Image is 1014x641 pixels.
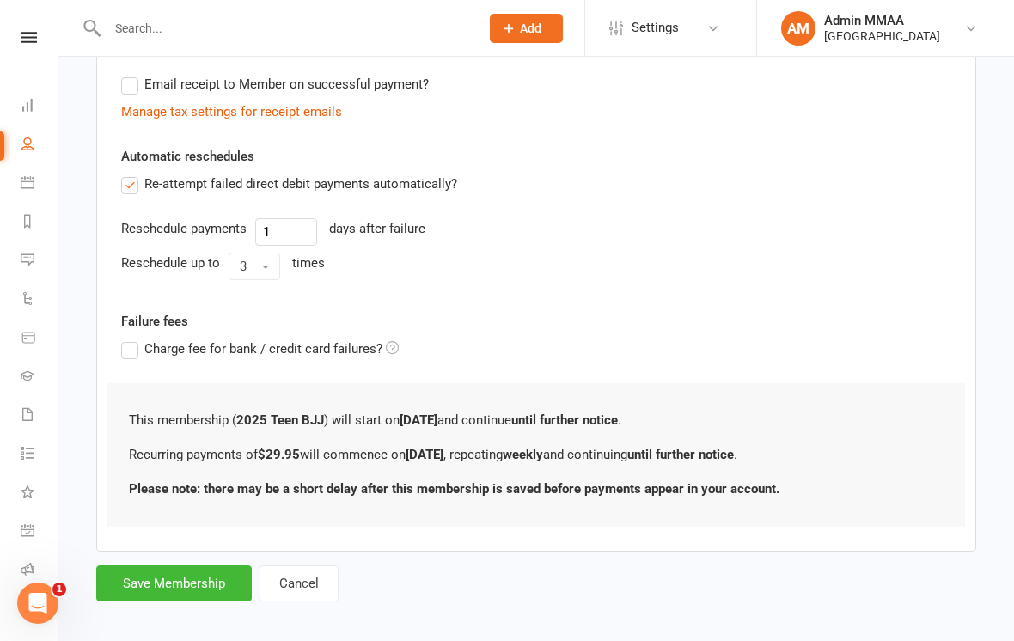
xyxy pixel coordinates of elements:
b: 2025 Teen BJJ [236,412,324,428]
span: Charge fee for bank / credit card failures? [144,339,382,357]
label: Email receipt to Member on successful payment? [121,74,429,95]
div: Reschedule up to [121,253,220,273]
b: [DATE] [406,447,443,462]
span: Add [520,21,541,35]
a: Roll call kiosk mode [21,552,59,590]
a: Dashboard [21,88,59,126]
button: Add [490,14,563,43]
a: Manage tax settings for receipt emails [121,104,342,119]
b: weekly [503,447,543,462]
a: People [21,126,59,165]
b: until further notice [627,447,734,462]
div: AM [781,11,815,46]
label: Automatic reschedules [121,146,254,167]
a: What's New [21,474,59,513]
label: Failure fees [108,311,964,332]
b: until further notice [511,412,618,428]
span: Settings [632,9,679,47]
div: [GEOGRAPHIC_DATA] [824,28,940,44]
p: This membership ( ) will start on and continue . [129,410,944,430]
iframe: Intercom live chat [17,583,58,624]
div: Reschedule payments [121,218,247,239]
a: Product Sales [21,320,59,358]
a: General attendance kiosk mode [21,513,59,552]
span: 1 [52,583,66,596]
a: Reports [21,204,59,242]
a: Calendar [21,165,59,204]
div: days after failure [329,218,425,239]
button: 3 [229,253,280,280]
b: [DATE] [400,412,437,428]
button: Save Membership [96,565,252,601]
p: Recurring payments of will commence on , repeating and continuing . [129,444,944,465]
div: times [292,253,325,273]
label: Re-attempt failed direct debit payments automatically? [121,174,457,194]
b: $29.95 [258,447,300,462]
button: Cancel [260,565,339,601]
b: Please note: there may be a short delay after this membership is saved before payments appear in ... [129,481,779,497]
input: Search... [102,16,467,40]
div: Admin MMAA [824,13,940,28]
span: 3 [240,259,247,274]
